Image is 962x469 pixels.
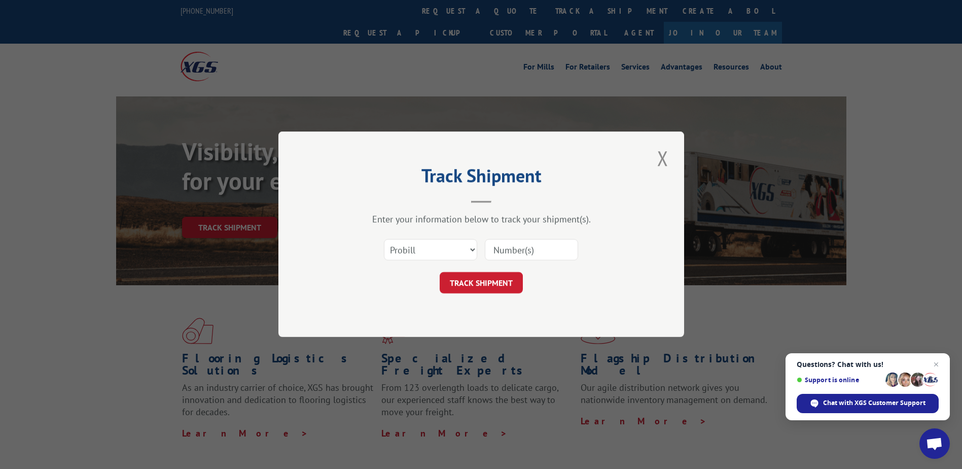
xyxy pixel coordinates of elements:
div: Enter your information below to track your shipment(s). [329,214,633,225]
span: Questions? Chat with us! [797,360,939,368]
span: Chat with XGS Customer Support [797,394,939,413]
a: Open chat [919,428,950,459]
span: Support is online [797,376,882,384]
button: TRACK SHIPMENT [440,273,523,294]
span: Chat with XGS Customer Support [823,398,925,408]
button: Close modal [654,144,671,172]
input: Number(s) [485,240,578,261]
h2: Track Shipment [329,169,633,188]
